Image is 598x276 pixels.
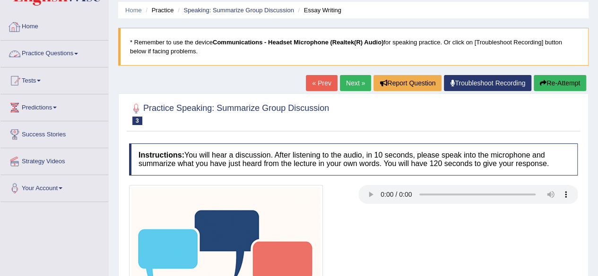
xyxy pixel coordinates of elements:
[0,94,108,118] a: Predictions
[143,6,173,15] li: Practice
[129,143,578,175] h4: You will hear a discussion. After listening to the audio, in 10 seconds, please speak into the mi...
[132,117,142,125] span: 3
[213,39,383,46] b: Communications - Headset Microphone (Realtek(R) Audio)
[306,75,337,91] a: « Prev
[0,41,108,64] a: Practice Questions
[0,175,108,199] a: Your Account
[295,6,341,15] li: Essay Writing
[0,121,108,145] a: Success Stories
[0,14,108,37] a: Home
[0,148,108,172] a: Strategy Videos
[129,101,329,125] h2: Practice Speaking: Summarize Group Discussion
[183,7,294,14] a: Speaking: Summarize Group Discussion
[340,75,371,91] a: Next »
[444,75,531,91] a: Troubleshoot Recording
[534,75,586,91] button: Re-Attempt
[373,75,442,91] button: Report Question
[125,7,142,14] a: Home
[139,151,184,159] b: Instructions:
[118,28,589,66] blockquote: * Remember to use the device for speaking practice. Or click on [Troubleshoot Recording] button b...
[0,67,108,91] a: Tests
